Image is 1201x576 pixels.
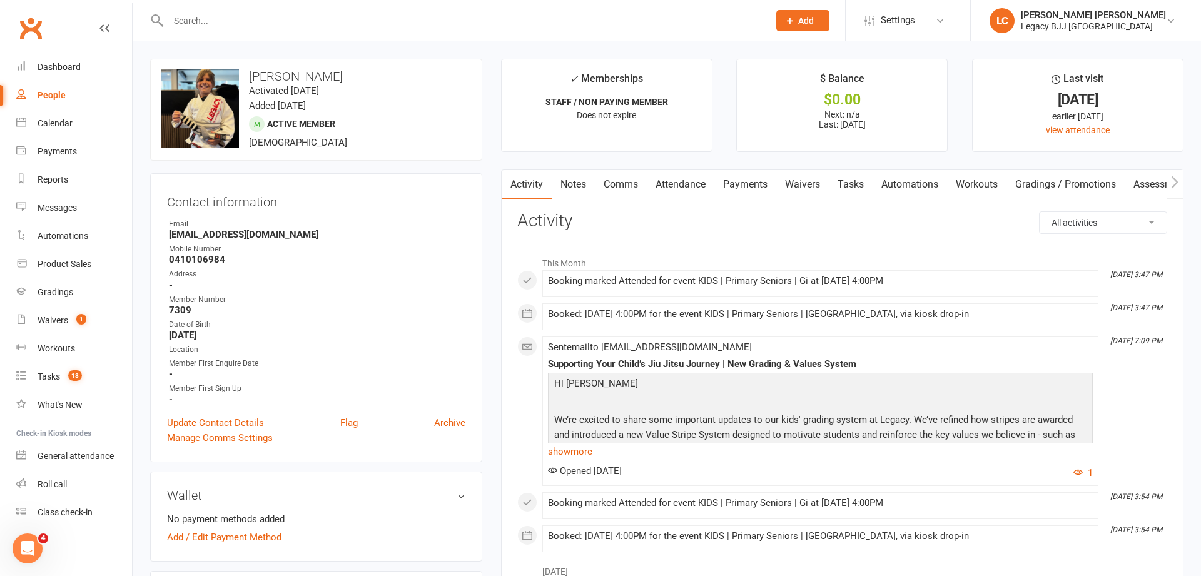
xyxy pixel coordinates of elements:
div: $ Balance [820,71,864,93]
div: Waivers [38,315,68,325]
a: Messages [16,194,132,222]
a: Gradings / Promotions [1006,170,1125,199]
li: This Month [517,250,1167,270]
i: [DATE] 3:47 PM [1110,303,1162,312]
span: Does not expire [577,110,636,120]
span: 4 [38,533,48,543]
input: Search... [165,12,760,29]
div: General attendance [38,451,114,461]
span: Sent email to [EMAIL_ADDRESS][DOMAIN_NAME] [548,341,752,353]
strong: 7309 [169,305,465,316]
div: Member Number [169,294,465,306]
a: Gradings [16,278,132,306]
a: Dashboard [16,53,132,81]
i: [DATE] 7:09 PM [1110,336,1162,345]
a: Update Contact Details [167,415,264,430]
div: Legacy BJJ [GEOGRAPHIC_DATA] [1021,21,1166,32]
a: Waivers [776,170,829,199]
i: [DATE] 3:54 PM [1110,492,1162,501]
i: [DATE] 3:54 PM [1110,525,1162,534]
a: Workouts [16,335,132,363]
div: Memberships [570,71,643,94]
a: Payments [714,170,776,199]
div: Product Sales [38,259,91,269]
p: Hi [PERSON_NAME] [551,376,1090,394]
div: [PERSON_NAME] [PERSON_NAME] [1021,9,1166,21]
div: [DATE] [984,93,1172,106]
a: People [16,81,132,109]
div: Booking marked Attended for event KIDS | Primary Seniors | Gi at [DATE] 4:00PM [548,498,1093,508]
strong: - [169,368,465,380]
a: Workouts [947,170,1006,199]
a: Product Sales [16,250,132,278]
button: 1 [1073,465,1093,480]
button: Add [776,10,829,31]
strong: 0410106984 [169,254,465,265]
div: Payments [38,146,77,156]
li: No payment methods added [167,512,465,527]
p: We’re excited to share some important updates to our kids' grading system at Legacy. We’ve refine... [551,412,1090,460]
div: Mobile Number [169,243,465,255]
div: LC [990,8,1015,33]
a: Clubworx [15,13,46,44]
strong: - [169,280,465,291]
div: Dashboard [38,62,81,72]
h3: [PERSON_NAME] [161,69,472,83]
i: ✓ [570,73,578,85]
span: Settings [881,6,915,34]
div: Location [169,344,465,356]
a: Archive [434,415,465,430]
div: Workouts [38,343,75,353]
a: Assessments [1125,170,1201,199]
span: Opened [DATE] [548,465,622,477]
time: Activated [DATE] [249,85,319,96]
span: Active member [267,119,335,129]
a: Waivers 1 [16,306,132,335]
strong: [DATE] [169,330,465,341]
div: Email [169,218,465,230]
div: Messages [38,203,77,213]
div: Last visit [1052,71,1103,93]
a: Calendar [16,109,132,138]
a: Flag [340,415,358,430]
iframe: Intercom live chat [13,533,43,563]
a: Class kiosk mode [16,498,132,527]
div: Supporting Your Child’s Jiu Jitsu Journey | New Grading & Values System [548,359,1093,370]
a: Tasks 18 [16,363,132,391]
a: show more [548,443,1093,460]
span: 18 [68,370,82,381]
div: Class check-in [38,507,93,517]
a: Activity [502,170,552,199]
a: Payments [16,138,132,166]
strong: STAFF / NON PAYING MEMBER [545,97,668,107]
div: Address [169,268,465,280]
div: Member First Sign Up [169,383,465,395]
img: image1725261366.png [161,69,239,148]
a: Manage Comms Settings [167,430,273,445]
div: Tasks [38,371,60,381]
strong: - [169,394,465,405]
a: Automations [16,222,132,250]
a: Reports [16,166,132,194]
p: Next: n/a Last: [DATE] [748,109,936,129]
div: Roll call [38,479,67,489]
div: Member First Enquire Date [169,358,465,370]
span: 1 [76,314,86,325]
span: [DEMOGRAPHIC_DATA] [249,137,347,148]
h3: Wallet [167,488,465,502]
div: Booked: [DATE] 4:00PM for the event KIDS | Primary Seniors | [GEOGRAPHIC_DATA], via kiosk drop-in [548,309,1093,320]
a: General attendance kiosk mode [16,442,132,470]
div: Automations [38,231,88,241]
a: What's New [16,391,132,419]
div: Calendar [38,118,73,128]
div: Booked: [DATE] 4:00PM for the event KIDS | Primary Seniors | [GEOGRAPHIC_DATA], via kiosk drop-in [548,531,1093,542]
div: earlier [DATE] [984,109,1172,123]
strong: [EMAIL_ADDRESS][DOMAIN_NAME] [169,229,465,240]
time: Added [DATE] [249,100,306,111]
span: Add [798,16,814,26]
div: $0.00 [748,93,936,106]
a: Comms [595,170,647,199]
a: Tasks [829,170,873,199]
div: Date of Birth [169,319,465,331]
a: Add / Edit Payment Method [167,530,281,545]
